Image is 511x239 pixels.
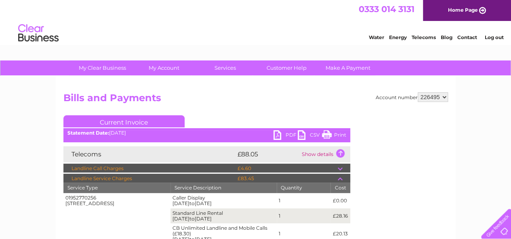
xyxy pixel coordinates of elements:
[63,174,236,183] td: Landline Service Charges
[63,146,236,162] td: Telecoms
[277,183,331,193] th: Quantity
[236,164,338,173] td: £4.60
[376,92,448,102] div: Account number
[457,34,477,40] a: Contact
[330,208,350,224] td: £28.16
[18,21,59,46] img: logo.png
[484,34,503,40] a: Log out
[192,60,259,75] a: Services
[359,4,414,14] a: 0333 014 3131
[170,208,277,224] td: Standard Line Rental [DATE] [DATE]
[63,164,236,173] td: Landline Call Charges
[236,174,338,183] td: £83.45
[412,34,436,40] a: Telecoms
[170,183,277,193] th: Service Description
[130,60,197,75] a: My Account
[389,34,407,40] a: Energy
[315,60,381,75] a: Make A Payment
[277,208,331,224] td: 1
[300,146,350,162] td: Show details
[236,146,300,162] td: £88.05
[67,130,109,136] b: Statement Date:
[369,34,384,40] a: Water
[189,216,195,222] span: to
[253,60,320,75] a: Customer Help
[65,195,169,206] div: 01952770256 [STREET_ADDRESS]
[63,130,350,136] div: [DATE]
[170,193,277,208] td: Caller Display [DATE] [DATE]
[441,34,452,40] a: Blog
[322,130,346,142] a: Print
[63,183,171,193] th: Service Type
[65,4,447,39] div: Clear Business is a trading name of Verastar Limited (registered in [GEOGRAPHIC_DATA] No. 3667643...
[298,130,322,142] a: CSV
[189,200,195,206] span: to
[69,60,136,75] a: My Clear Business
[273,130,298,142] a: PDF
[63,115,185,127] a: Current Invoice
[63,92,448,108] h2: Bills and Payments
[330,183,350,193] th: Cost
[277,193,331,208] td: 1
[330,193,350,208] td: £0.00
